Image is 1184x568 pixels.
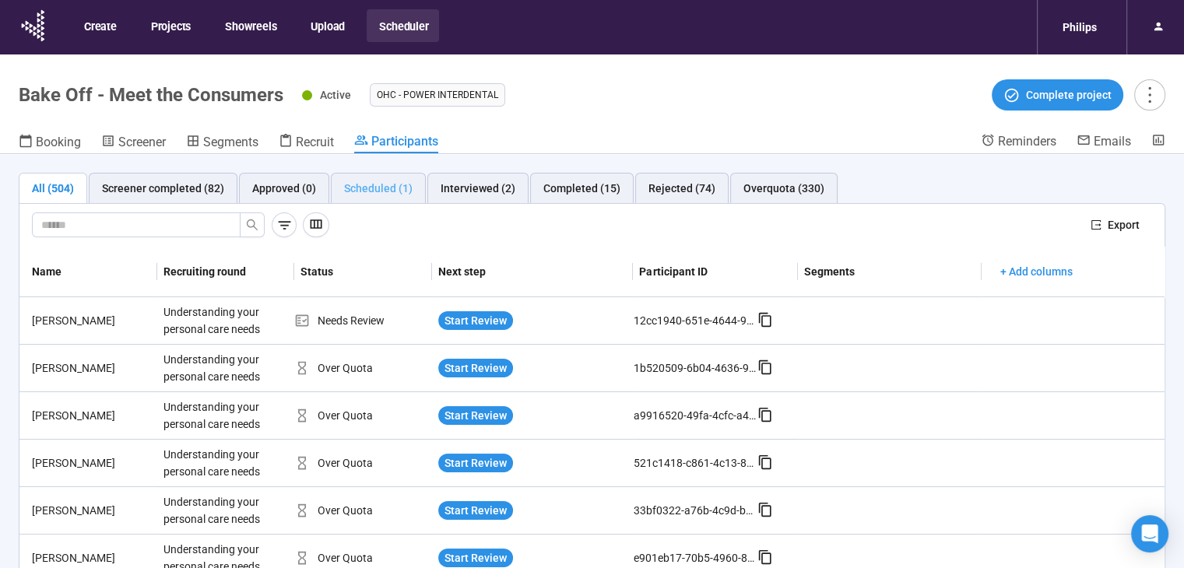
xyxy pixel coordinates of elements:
[213,9,287,42] button: Showreels
[633,407,757,424] div: a9916520-49fa-4cfc-a40f-2f71e23f6ec5
[252,180,316,197] div: Approved (0)
[441,180,515,197] div: Interviewed (2)
[279,133,334,153] a: Recruit
[298,9,356,42] button: Upload
[203,135,258,149] span: Segments
[1000,263,1073,280] span: + Add columns
[438,359,513,377] button: Start Review
[1053,12,1106,42] div: Philips
[1094,134,1131,149] span: Emails
[633,247,798,297] th: Participant ID
[26,454,157,472] div: [PERSON_NAME]
[438,454,513,472] button: Start Review
[988,259,1085,284] button: + Add columns
[294,359,432,377] div: Over Quota
[743,180,824,197] div: Overquota (330)
[438,549,513,567] button: Start Review
[992,79,1123,110] button: Complete project
[157,440,274,486] div: Understanding your personal care needs
[157,345,274,391] div: Understanding your personal care needs
[444,454,507,472] span: Start Review
[246,219,258,231] span: search
[367,9,439,42] button: Scheduler
[240,212,265,237] button: search
[72,9,128,42] button: Create
[633,502,757,519] div: 33bf0322-a76b-4c9d-b958-7d9058181c47
[1134,79,1165,110] button: more
[101,133,166,153] a: Screener
[648,180,715,197] div: Rejected (74)
[438,311,513,330] button: Start Review
[32,180,74,197] div: All (504)
[371,134,438,149] span: Participants
[186,133,258,153] a: Segments
[36,135,81,149] span: Booking
[444,312,507,329] span: Start Review
[157,392,274,439] div: Understanding your personal care needs
[26,312,157,329] div: [PERSON_NAME]
[432,247,634,297] th: Next step
[998,134,1056,149] span: Reminders
[633,454,757,472] div: 521c1418-c861-4c13-84b9-040ea1450537
[19,133,81,153] a: Booking
[296,135,334,149] span: Recruit
[1077,133,1131,152] a: Emails
[26,549,157,566] div: [PERSON_NAME]
[19,84,283,106] h1: Bake Off - Meet the Consumers
[444,359,507,377] span: Start Review
[438,406,513,425] button: Start Review
[633,312,757,329] div: 12cc1940-651e-4644-9394-3f4887b08bcb
[444,502,507,519] span: Start Review
[633,549,757,566] div: e901eb17-70b5-4960-8b01-5181b65d1649
[438,501,513,520] button: Start Review
[26,502,157,519] div: [PERSON_NAME]
[798,247,981,297] th: Segments
[157,297,274,344] div: Understanding your personal care needs
[157,487,274,534] div: Understanding your personal care needs
[294,247,432,297] th: Status
[294,454,432,472] div: Over Quota
[1108,216,1140,233] span: Export
[26,407,157,424] div: [PERSON_NAME]
[102,180,224,197] div: Screener completed (82)
[444,407,507,424] span: Start Review
[444,549,507,566] span: Start Review
[1131,515,1168,552] div: Open Intercom Messenger
[1026,86,1112,103] span: Complete project
[354,133,438,153] a: Participants
[19,247,157,297] th: Name
[1078,212,1152,237] button: exportExport
[157,247,295,297] th: Recruiting round
[633,359,757,377] div: 1b520509-6b04-4636-9252-9d645aa509dc
[1139,84,1160,105] span: more
[344,180,413,197] div: Scheduled (1)
[294,407,432,424] div: Over Quota
[118,135,166,149] span: Screener
[139,9,202,42] button: Projects
[1091,219,1101,230] span: export
[294,502,432,519] div: Over Quota
[294,312,432,329] div: Needs Review
[981,133,1056,152] a: Reminders
[377,87,498,103] span: OHC - Power Interdental
[294,549,432,566] div: Over Quota
[26,359,157,377] div: [PERSON_NAME]
[320,89,351,101] span: Active
[543,180,620,197] div: Completed (15)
